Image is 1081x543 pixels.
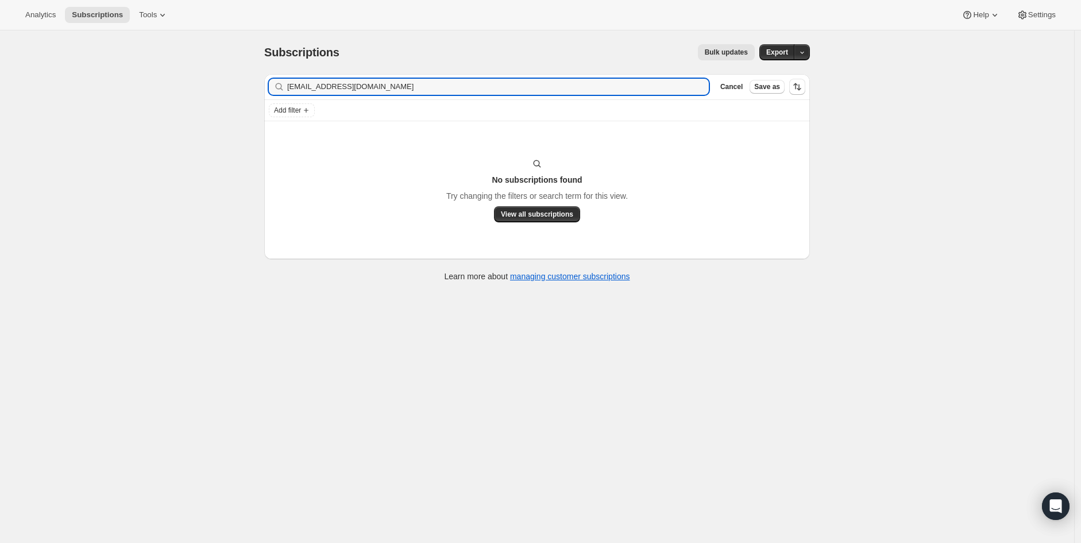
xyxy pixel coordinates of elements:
[132,7,175,23] button: Tools
[973,10,989,20] span: Help
[1042,492,1070,520] div: Open Intercom Messenger
[510,272,630,281] a: managing customer subscriptions
[492,174,582,186] h3: No subscriptions found
[766,48,788,57] span: Export
[955,7,1007,23] button: Help
[720,82,743,91] span: Cancel
[139,10,157,20] span: Tools
[264,46,339,59] span: Subscriptions
[65,7,130,23] button: Subscriptions
[754,82,780,91] span: Save as
[269,103,315,117] button: Add filter
[1028,10,1056,20] span: Settings
[18,7,63,23] button: Analytics
[501,210,573,219] span: View all subscriptions
[446,190,628,202] p: Try changing the filters or search term for this view.
[789,79,805,95] button: Sort the results
[705,48,748,57] span: Bulk updates
[698,44,755,60] button: Bulk updates
[274,106,301,115] span: Add filter
[716,80,747,94] button: Cancel
[759,44,795,60] button: Export
[72,10,123,20] span: Subscriptions
[1010,7,1063,23] button: Settings
[750,80,785,94] button: Save as
[25,10,56,20] span: Analytics
[287,79,709,95] input: Filter subscribers
[494,206,580,222] button: View all subscriptions
[445,271,630,282] p: Learn more about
